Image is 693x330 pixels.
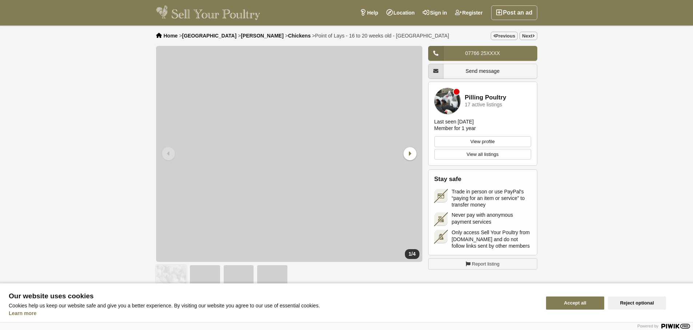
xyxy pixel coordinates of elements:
img: Point of Lays - 16 to 20 weeks old - Lancashire - 1/4 [156,46,422,262]
span: Powered by [637,324,658,328]
a: Location [382,5,419,20]
a: Report listing [428,258,537,270]
a: Chickens [288,33,311,39]
div: 17 active listings [465,102,502,107]
a: [PERSON_NAME] [241,33,283,39]
a: Register [451,5,487,20]
a: View profile [434,136,531,147]
a: Pilling Poultry [465,94,506,101]
img: Point of Lays - 16 to 20 weeks old - Lancashire - 3 [223,265,254,291]
span: Trade in person or use PayPal's “paying for an item or service” to transfer money [452,188,531,208]
a: Previous [491,32,518,40]
a: Learn more [9,310,36,316]
span: 07766 25XXXX [465,50,500,56]
a: 07766 25XXXX [428,46,537,61]
a: Next [519,32,537,40]
a: [GEOGRAPHIC_DATA] [182,33,236,39]
img: Point of Lays - 16 to 20 weeks old - Lancashire - 4 [257,265,288,291]
span: 1 [409,251,411,257]
div: Previous slide [160,144,179,163]
span: 4 [413,251,416,257]
span: Send message [466,68,499,74]
li: > [285,33,311,39]
div: Next slide [400,144,419,163]
span: Only access Sell Your Poultry from [DOMAIN_NAME] and do not follow links sent by other members [452,229,531,249]
a: Home [164,33,178,39]
li: > [179,33,236,39]
img: Pilling Poultry [434,88,461,114]
a: Help [356,5,382,20]
span: Report listing [472,260,499,268]
div: / [405,249,419,259]
span: Our website uses cookies [9,292,537,300]
div: Member for 1 year [434,125,476,131]
li: > [238,33,284,39]
div: Member is offline [454,89,459,95]
img: Sell Your Poultry [156,5,260,20]
a: Post an ad [491,5,537,20]
p: Cookies help us keep our website safe and give you a better experience. By visiting our website y... [9,303,537,309]
li: > [312,33,449,39]
button: Reject optional [608,296,666,310]
button: Accept all [546,296,604,310]
img: Point of Lays - 16 to 20 weeks old - Lancashire - 2 [190,265,220,291]
div: Last seen [DATE] [434,118,474,125]
li: 1 / 4 [156,46,422,262]
a: View all listings [434,149,531,160]
span: Never pay with anonymous payment services [452,212,531,225]
span: Point of Lays - 16 to 20 weeks old - [GEOGRAPHIC_DATA] [315,33,449,39]
a: Send message [428,64,537,79]
a: Sign in [419,5,451,20]
h2: Stay safe [434,176,531,183]
img: Point of Lays - 16 to 20 weeks old - Lancashire - 1 [156,265,187,291]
